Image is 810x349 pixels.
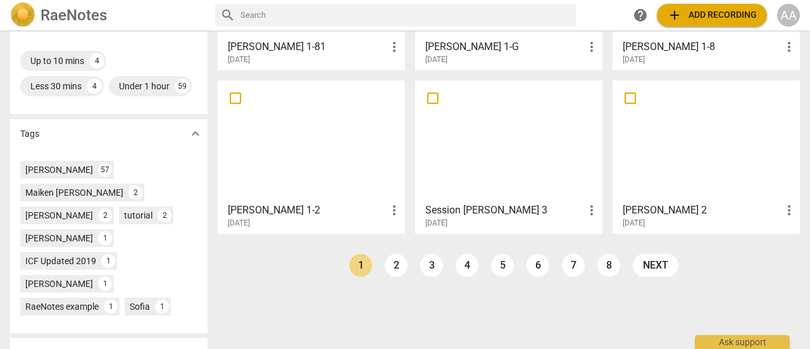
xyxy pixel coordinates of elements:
h3: Victor-Angelica 1-81 [228,39,387,54]
button: Show more [186,124,205,143]
div: RaeNotes example [25,300,99,313]
div: 1 [155,300,169,314]
div: 2 [128,186,142,200]
div: Ask support [695,335,790,349]
div: 1 [104,300,118,314]
a: LogoRaeNotes [10,3,205,28]
span: [DATE] [623,218,645,229]
h3: Victor-Angelica 1-8 [623,39,782,54]
div: 59 [175,79,190,94]
a: Session [PERSON_NAME] 3[DATE] [420,85,598,228]
div: 2 [98,208,112,222]
div: Sofia [130,300,150,313]
input: Search [240,5,571,25]
a: [PERSON_NAME] 1-2[DATE] [222,85,401,228]
h3: Session Victor 3 [425,203,584,218]
a: Page 7 [562,254,585,277]
span: [DATE] [623,54,645,65]
span: help [633,8,648,23]
span: [DATE] [425,54,447,65]
h3: Carsten 1-2 [228,203,387,218]
img: Logo [10,3,35,28]
a: [PERSON_NAME] 2[DATE] [617,85,795,228]
span: more_vert [584,39,599,54]
div: 2 [158,208,171,222]
a: Page 8 [597,254,620,277]
div: [PERSON_NAME] [25,232,93,244]
a: Page 3 [420,254,443,277]
div: 1 [101,254,115,268]
div: [PERSON_NAME] [25,163,93,176]
span: more_vert [387,203,402,218]
div: 4 [89,53,104,68]
div: 4 [87,79,102,94]
span: Add recording [667,8,757,23]
div: Up to 10 mins [30,54,84,67]
span: expand_more [188,126,203,141]
button: Upload [657,4,767,27]
div: Under 1 hour [119,80,170,92]
span: more_vert [782,203,797,218]
h2: RaeNotes [40,6,107,24]
span: more_vert [387,39,402,54]
p: Tags [20,127,39,141]
div: 1 [98,231,112,245]
div: ICF Updated 2019 [25,255,96,267]
span: add [667,8,682,23]
div: tutorial [124,209,153,222]
a: Page 1 is your current page [349,254,372,277]
div: 1 [98,277,112,291]
span: more_vert [782,39,797,54]
a: Page 5 [491,254,514,277]
span: [DATE] [228,54,250,65]
a: Page 6 [526,254,549,277]
span: [DATE] [425,218,447,229]
span: more_vert [584,203,599,218]
div: Less 30 mins [30,80,82,92]
span: search [220,8,235,23]
div: [PERSON_NAME] [25,277,93,290]
a: Page 2 [385,254,408,277]
h3: Tracy-Angelica 1-G [425,39,584,54]
a: next [633,254,678,277]
button: AA [777,4,800,27]
div: 57 [98,163,112,177]
h3: Victor-Angelica 2 [623,203,782,218]
span: [DATE] [228,218,250,229]
a: Help [629,4,652,27]
a: Page 4 [456,254,478,277]
div: [PERSON_NAME] [25,209,93,222]
div: Maiken [PERSON_NAME] [25,186,123,199]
